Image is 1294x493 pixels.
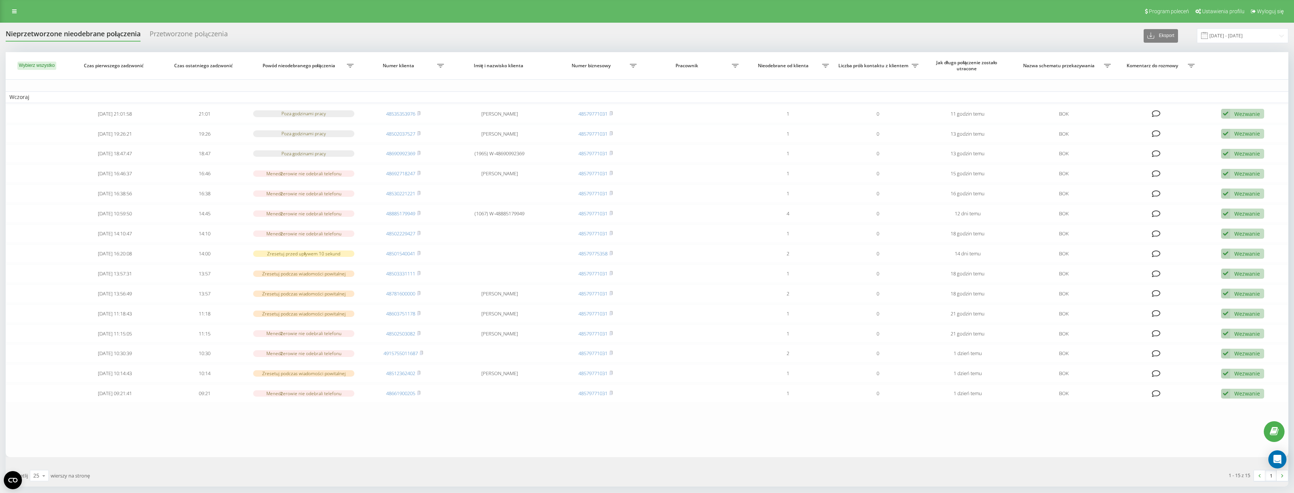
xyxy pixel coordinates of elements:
[70,284,160,303] td: [DATE] 13:56:49
[645,63,730,69] span: Pracownik
[1017,63,1102,69] span: Nazwa schematu przekazywania
[555,63,629,69] span: Numer biznesowy
[448,204,551,223] td: (1067) W-48885179949
[833,284,923,303] td: 0
[159,304,249,323] td: 11:18
[1234,350,1260,357] div: Wezwanie
[1234,290,1260,297] div: Wezwanie
[70,384,160,403] td: [DATE] 09:21:41
[70,264,160,283] td: [DATE] 13:57:31
[1229,471,1250,479] div: 1 - 15 z 15
[386,250,415,257] a: 48501540041
[833,125,923,143] td: 0
[743,384,833,403] td: 1
[923,224,1013,243] td: 18 godzin temu
[1234,310,1260,317] div: Wezwanie
[167,63,241,69] span: Czas ostatniego zadzwonić
[578,170,608,177] a: 48579771031
[51,472,90,479] span: wierszy na stronę
[923,384,1013,403] td: 1 dzień temu
[923,325,1013,343] td: 21 godzin temu
[1234,230,1260,237] div: Wezwanie
[1013,125,1115,143] td: BOK
[743,105,833,123] td: 1
[1234,130,1260,137] div: Wezwanie
[1234,110,1260,117] div: Wezwanie
[1234,270,1260,277] div: Wezwanie
[578,250,608,257] a: 48579775358
[159,204,249,223] td: 14:45
[743,204,833,223] td: 4
[386,230,415,237] a: 48502229427
[578,290,608,297] a: 48579771031
[386,330,415,337] a: 48502503082
[1234,210,1260,217] div: Wezwanie
[931,60,1005,71] span: Jak długo połączenie zostało utracone
[159,344,249,363] td: 10:30
[578,190,608,197] a: 48579771031
[578,230,608,237] a: 48579771031
[1257,8,1284,14] span: Wyloguj się
[386,310,415,317] a: 48603751178
[363,63,437,69] span: Numer klienta
[923,144,1013,163] td: 13 godzin temu
[70,105,160,123] td: [DATE] 21:01:58
[1013,184,1115,203] td: BOK
[743,284,833,303] td: 2
[833,144,923,163] td: 0
[578,370,608,377] a: 48579771031
[253,370,354,377] div: Zresetuj podczas wiadomości powitalnej
[1119,63,1187,69] span: Komentarz do rozmowy
[386,170,415,177] a: 48692718247
[747,63,821,69] span: Nieodebrane od klienta
[386,150,415,157] a: 48690992369
[1234,250,1260,257] div: Wezwanie
[1013,244,1115,263] td: BOK
[578,150,608,157] a: 48579771031
[70,144,160,163] td: [DATE] 18:47:47
[1013,164,1115,183] td: BOK
[833,304,923,323] td: 0
[253,390,354,397] div: Menedżerowie nie odebrali telefonu
[833,105,923,123] td: 0
[743,304,833,323] td: 1
[6,30,141,42] div: Nieprzetworzone nieodebrane połączenia
[150,30,228,42] div: Przetworzone połączenia
[833,204,923,223] td: 0
[833,384,923,403] td: 0
[253,250,354,257] div: Zresetuj przed upływem 10 sekund
[923,204,1013,223] td: 12 dni temu
[159,244,249,263] td: 14:00
[70,325,160,343] td: [DATE] 11:15:05
[70,344,160,363] td: [DATE] 10:30:39
[923,344,1013,363] td: 1 dzień temu
[159,384,249,403] td: 09:21
[923,164,1013,183] td: 15 godzin temu
[1234,170,1260,177] div: Wezwanie
[578,130,608,137] a: 48579771031
[833,164,923,183] td: 0
[1013,105,1115,123] td: BOK
[159,144,249,163] td: 18:47
[448,125,551,143] td: [PERSON_NAME]
[254,63,345,69] span: Powód nieodebranego połączenia
[743,325,833,343] td: 1
[70,125,160,143] td: [DATE] 19:26:21
[159,125,249,143] td: 19:26
[1265,470,1277,481] a: 1
[578,110,608,117] a: 48579771031
[923,364,1013,383] td: 1 dzień temu
[457,63,542,69] span: Imię i nazwisko klienta
[923,125,1013,143] td: 13 godzin temu
[833,325,923,343] td: 0
[448,164,551,183] td: [PERSON_NAME]
[1013,264,1115,283] td: BOK
[253,110,354,117] div: Poza godzinami pracy
[448,304,551,323] td: [PERSON_NAME]
[253,350,354,357] div: Menedżerowie nie odebrali telefonu
[159,264,249,283] td: 13:57
[159,105,249,123] td: 21:01
[78,63,152,69] span: Czas pierwszego zadzwonić
[923,264,1013,283] td: 18 godzin temu
[923,105,1013,123] td: 11 godzin temu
